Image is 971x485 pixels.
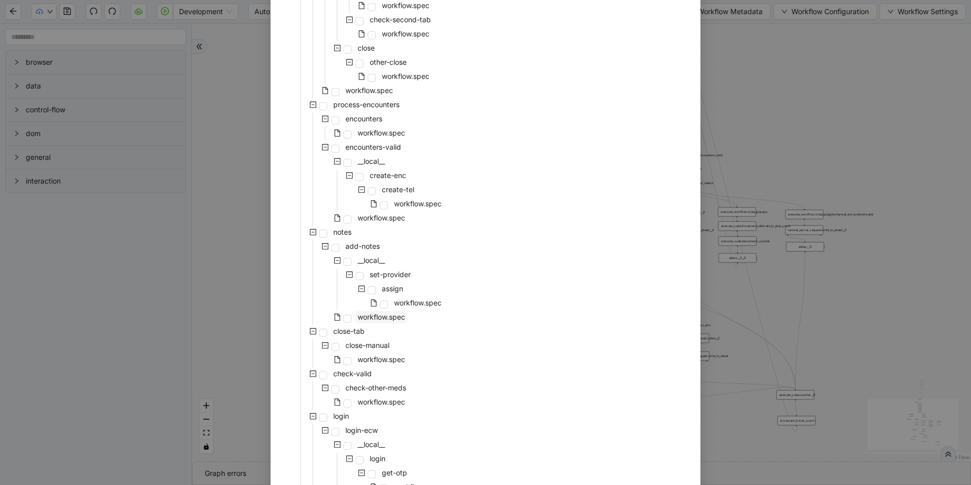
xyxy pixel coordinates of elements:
span: workflow.spec [380,70,431,82]
span: minus-square [346,59,353,66]
span: check-valid [333,369,372,378]
span: minus-square [346,16,353,23]
span: __local__ [358,157,385,165]
span: file [334,314,341,321]
span: login-ecw [345,426,378,434]
span: minus-square [334,45,341,52]
span: workflow.spec [394,298,442,307]
span: close-manual [345,341,389,349]
span: add-notes [345,242,380,250]
span: file [370,200,377,207]
span: file [358,30,365,37]
span: workflow.spec [392,297,444,309]
span: login-ecw [343,424,380,436]
span: workflow.spec [394,199,442,208]
span: minus-square [334,158,341,165]
span: create-tel [380,184,416,196]
span: get-otp [380,467,409,479]
span: create-tel [382,185,414,194]
span: get-otp [382,468,407,477]
span: workflow.spec [382,29,429,38]
span: __local__ [356,438,387,451]
span: minus-square [358,469,365,476]
span: __local__ [356,254,387,267]
span: minus-square [310,328,317,335]
span: workflow.spec [358,313,405,321]
span: minus-square [358,285,365,292]
span: close [356,42,377,54]
span: workflow.spec [358,398,405,406]
span: minus-square [346,172,353,179]
span: close [358,43,375,52]
span: process-encounters [331,99,402,111]
span: __local__ [358,256,385,264]
span: minus-square [310,101,317,108]
span: notes [333,228,351,236]
span: minus-square [322,144,329,151]
span: workflow.spec [382,1,429,10]
span: minus-square [310,413,317,420]
span: create-enc [368,169,408,182]
span: assign [382,284,403,293]
span: workflow.spec [356,354,407,366]
span: minus-square [322,115,329,122]
span: workflow.spec [356,311,407,323]
span: encounters [345,114,382,123]
span: minus-square [322,243,329,250]
span: minus-square [334,257,341,264]
span: file [358,2,365,9]
span: workflow.spec [392,198,444,210]
span: encounters-valid [345,143,401,151]
span: workflow.spec [380,28,431,40]
span: create-enc [370,171,406,180]
span: login [368,453,387,465]
span: close-tab [331,325,367,337]
span: check-valid [331,368,374,380]
span: set-provider [368,269,413,281]
span: workflow.spec [356,127,407,139]
span: minus-square [322,342,329,349]
span: file [334,214,341,222]
span: minus-square [310,370,317,377]
span: check-second-tab [370,15,431,24]
span: minus-square [334,441,341,448]
span: file [334,356,341,363]
span: set-provider [370,270,411,279]
span: other-close [370,58,407,66]
span: login [370,454,385,463]
span: file [334,399,341,406]
span: workflow.spec [358,213,405,222]
span: login [331,410,351,422]
span: __local__ [356,155,387,167]
span: login [333,412,349,420]
span: close-tab [333,327,365,335]
span: workflow.spec [358,355,405,364]
span: workflow.spec [345,86,393,95]
span: workflow.spec [382,72,429,80]
span: file [322,87,329,94]
span: check-other-meds [345,383,406,392]
span: encounters-valid [343,141,403,153]
span: minus-square [322,384,329,391]
span: minus-square [346,271,353,278]
span: check-second-tab [368,14,433,26]
span: workflow.spec [358,128,405,137]
span: file [334,129,341,137]
span: minus-square [310,229,317,236]
span: add-notes [343,240,382,252]
span: close-manual [343,339,391,351]
span: workflow.spec [356,212,407,224]
span: notes [331,226,354,238]
span: check-other-meds [343,382,408,394]
span: workflow.spec [356,396,407,408]
span: workflow.spec [343,84,395,97]
span: process-encounters [333,100,400,109]
span: assign [380,283,405,295]
span: minus-square [358,186,365,193]
span: __local__ [358,440,385,449]
span: file [358,73,365,80]
span: file [370,299,377,306]
span: minus-square [322,427,329,434]
span: other-close [368,56,409,68]
span: encounters [343,113,384,125]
